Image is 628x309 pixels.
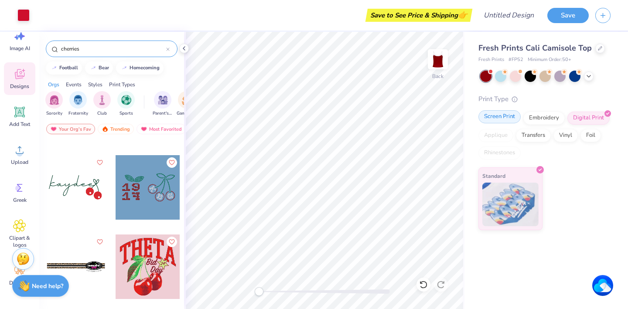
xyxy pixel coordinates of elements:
button: filter button [117,91,135,117]
div: Your Org's Fav [46,124,95,134]
span: Minimum Order: 50 + [528,56,571,64]
span: Upload [11,159,28,166]
button: filter button [68,91,88,117]
span: Standard [482,171,505,180]
strong: Need help? [32,282,63,290]
img: Sorority Image [49,95,59,105]
input: Try "Alpha" [60,44,166,53]
span: Fresh Prints [478,56,504,64]
div: homecoming [130,65,160,70]
span: Game Day [177,110,197,117]
div: Trending [98,124,134,134]
img: trend_line.gif [51,65,58,71]
button: filter button [153,91,173,117]
div: football [59,65,78,70]
button: Like [167,237,177,247]
button: football [46,61,82,75]
div: Rhinestones [478,146,521,160]
div: Save to See Price & Shipping [368,9,470,22]
div: Transfers [516,129,551,142]
button: filter button [45,91,63,117]
div: Print Type [478,94,611,104]
img: Fraternity Image [73,95,83,105]
img: most_fav.gif [50,126,57,132]
span: 👉 [458,10,468,20]
div: filter for Sorority [45,91,63,117]
div: Back [432,72,444,80]
span: Clipart & logos [5,234,34,248]
button: Like [167,157,177,168]
div: Vinyl [553,129,578,142]
button: homecoming [116,61,164,75]
span: Club [97,110,107,117]
div: filter for Fraternity [68,91,88,117]
span: Sports [119,110,133,117]
span: Designs [10,83,29,90]
button: bear [85,61,113,75]
img: Sports Image [121,95,131,105]
img: most_fav.gif [140,126,147,132]
button: filter button [177,91,197,117]
div: Foil [580,129,601,142]
div: bear [99,65,109,70]
div: Digital Print [567,112,610,125]
span: Decorate [9,279,30,286]
div: Events [66,81,82,88]
span: Parent's Weekend [153,110,173,117]
span: Sorority [46,110,62,117]
div: Screen Print [478,110,521,123]
span: Fresh Prints Cali Camisole Top [478,43,592,53]
button: filter button [93,91,111,117]
span: Image AI [10,45,30,52]
img: Back [429,51,447,68]
button: Like [95,237,105,247]
div: filter for Game Day [177,91,197,117]
img: Parent's Weekend Image [158,95,168,105]
span: # FP52 [509,56,523,64]
div: filter for Parent's Weekend [153,91,173,117]
input: Untitled Design [477,7,541,24]
img: Game Day Image [182,95,192,105]
button: Like [95,157,105,168]
span: Greek [13,197,27,204]
div: Applique [478,129,513,142]
button: Save [547,8,589,23]
div: filter for Club [93,91,111,117]
div: Styles [88,81,102,88]
div: Most Favorited [137,124,186,134]
img: Club Image [97,95,107,105]
span: Fraternity [68,110,88,117]
img: trend_line.gif [90,65,97,71]
div: Print Types [109,81,135,88]
div: Accessibility label [255,287,263,296]
div: filter for Sports [117,91,135,117]
img: Standard [482,183,539,226]
div: Orgs [48,81,59,88]
div: Embroidery [523,112,565,125]
img: trend_line.gif [121,65,128,71]
img: trending.gif [102,126,109,132]
span: Add Text [9,121,30,128]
